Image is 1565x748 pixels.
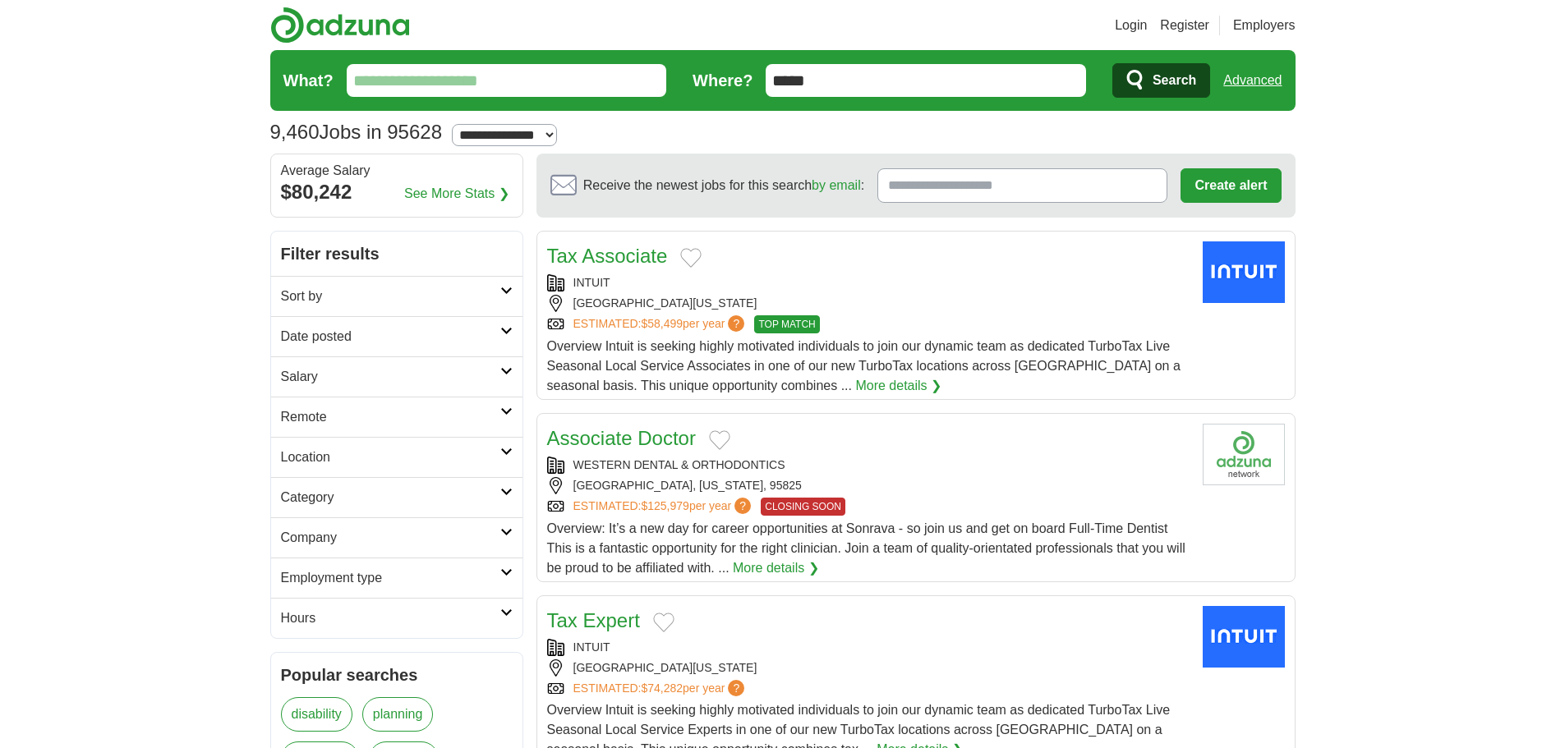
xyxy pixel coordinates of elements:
[680,248,702,268] button: Add to favorite jobs
[1115,16,1147,35] a: Login
[271,397,522,437] a: Remote
[709,430,730,450] button: Add to favorite jobs
[281,287,500,306] h2: Sort by
[734,498,751,514] span: ?
[270,121,443,143] h1: Jobs in 95628
[573,640,610,654] a: INTUIT
[573,498,755,516] a: ESTIMATED:$125,979per year?
[271,517,522,558] a: Company
[270,7,410,44] img: Adzuna logo
[547,477,1190,494] div: [GEOGRAPHIC_DATA], [US_STATE], 95825
[281,663,513,687] h2: Popular searches
[271,316,522,356] a: Date posted
[281,407,500,427] h2: Remote
[281,697,352,732] a: disability
[1203,424,1285,485] img: Company logo
[271,598,522,638] a: Hours
[281,447,500,467] h2: Location
[362,697,434,732] a: planning
[271,477,522,517] a: Category
[283,68,334,93] label: What?
[728,680,744,696] span: ?
[641,499,688,512] span: $125,979
[270,117,320,147] span: 9,460
[1112,63,1210,98] button: Search
[1160,16,1209,35] a: Register
[761,498,845,516] span: CLOSING SOON
[281,488,500,507] h2: Category
[728,315,744,332] span: ?
[1153,64,1196,97] span: Search
[271,232,522,276] h2: Filter results
[547,295,1190,312] div: [GEOGRAPHIC_DATA][US_STATE]
[1203,241,1285,303] img: Intuit logo
[547,659,1190,677] div: [GEOGRAPHIC_DATA][US_STATE]
[573,680,748,697] a: ESTIMATED:$74,282per year?
[271,558,522,598] a: Employment type
[281,327,500,346] h2: Date posted
[281,608,500,628] h2: Hours
[547,609,640,631] a: Tax Expert
[271,437,522,477] a: Location
[281,164,513,177] div: Average Salary
[641,317,683,330] span: $58,499
[547,427,696,449] a: Associate Doctor
[1203,606,1285,668] img: Intuit logo
[547,339,1181,392] span: Overview Intuit is seeking highly motivated individuals to join our dynamic team as dedicated Tur...
[281,177,513,207] div: $80,242
[281,568,500,588] h2: Employment type
[573,276,610,289] a: INTUIT
[271,276,522,316] a: Sort by
[547,521,1185,575] span: Overview: It’s a new day for career opportunities at Sonrava - so join us and get on board Full-T...
[693,68,753,93] label: Where?
[855,376,941,396] a: More details ❯
[281,367,500,387] h2: Salary
[404,184,509,204] a: See More Stats ❯
[271,356,522,397] a: Salary
[641,681,683,695] span: $74,282
[547,245,668,267] a: Tax Associate
[733,558,819,578] a: More details ❯
[583,176,864,195] span: Receive the newest jobs for this search :
[812,178,861,192] a: by email
[1223,64,1282,97] a: Advanced
[547,457,1190,474] div: WESTERN DENTAL & ORTHODONTICS
[1233,16,1296,35] a: Employers
[754,315,819,333] span: TOP MATCH
[573,315,748,333] a: ESTIMATED:$58,499per year?
[1181,168,1281,203] button: Create alert
[281,528,500,548] h2: Company
[653,613,674,632] button: Add to favorite jobs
